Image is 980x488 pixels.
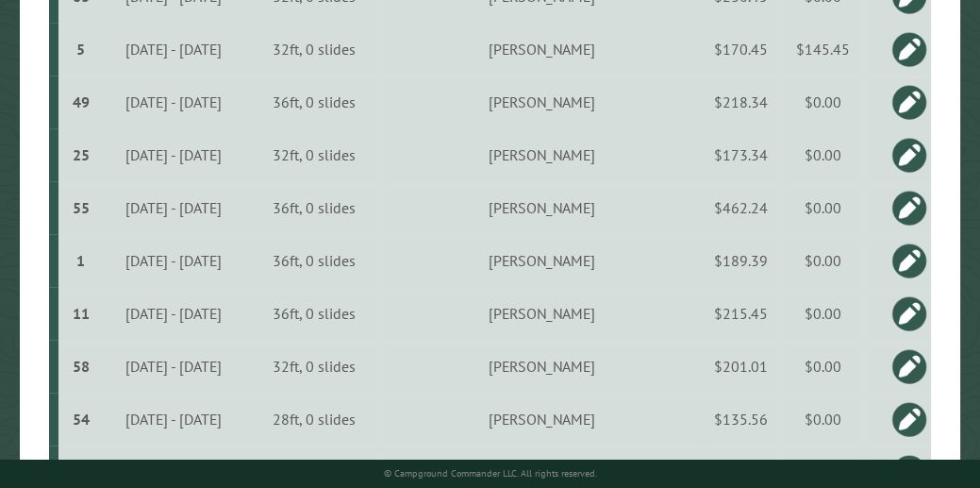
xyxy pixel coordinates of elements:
[66,93,96,111] div: 49
[102,198,246,217] div: [DATE] - [DATE]
[249,393,380,446] td: 28ft, 0 slides
[66,198,96,217] div: 55
[380,393,704,446] td: [PERSON_NAME]
[380,76,704,128] td: [PERSON_NAME]
[704,287,779,340] td: $215.45
[779,76,867,128] td: $0.00
[380,287,704,340] td: [PERSON_NAME]
[66,304,96,323] div: 11
[779,23,867,76] td: $145.45
[249,234,380,287] td: 36ft, 0 slides
[704,393,779,446] td: $135.56
[102,251,246,270] div: [DATE] - [DATE]
[380,234,704,287] td: [PERSON_NAME]
[779,181,867,234] td: $0.00
[704,234,779,287] td: $189.39
[102,93,246,111] div: [DATE] - [DATE]
[249,23,380,76] td: 32ft, 0 slides
[380,181,704,234] td: [PERSON_NAME]
[102,40,246,59] div: [DATE] - [DATE]
[380,340,704,393] td: [PERSON_NAME]
[779,128,867,181] td: $0.00
[249,340,380,393] td: 32ft, 0 slides
[779,340,867,393] td: $0.00
[704,340,779,393] td: $201.01
[66,251,96,270] div: 1
[249,181,380,234] td: 36ft, 0 slides
[102,410,246,429] div: [DATE] - [DATE]
[102,357,246,376] div: [DATE] - [DATE]
[249,287,380,340] td: 36ft, 0 slides
[380,128,704,181] td: [PERSON_NAME]
[66,40,96,59] div: 5
[66,357,96,376] div: 58
[704,128,779,181] td: $173.34
[779,287,867,340] td: $0.00
[66,410,96,429] div: 54
[384,467,597,480] small: © Campground Commander LLC. All rights reserved.
[102,304,246,323] div: [DATE] - [DATE]
[380,23,704,76] td: [PERSON_NAME]
[66,145,96,164] div: 25
[704,76,779,128] td: $218.34
[249,76,380,128] td: 36ft, 0 slides
[779,393,867,446] td: $0.00
[102,145,246,164] div: [DATE] - [DATE]
[704,23,779,76] td: $170.45
[249,128,380,181] td: 32ft, 0 slides
[704,181,779,234] td: $462.24
[779,234,867,287] td: $0.00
